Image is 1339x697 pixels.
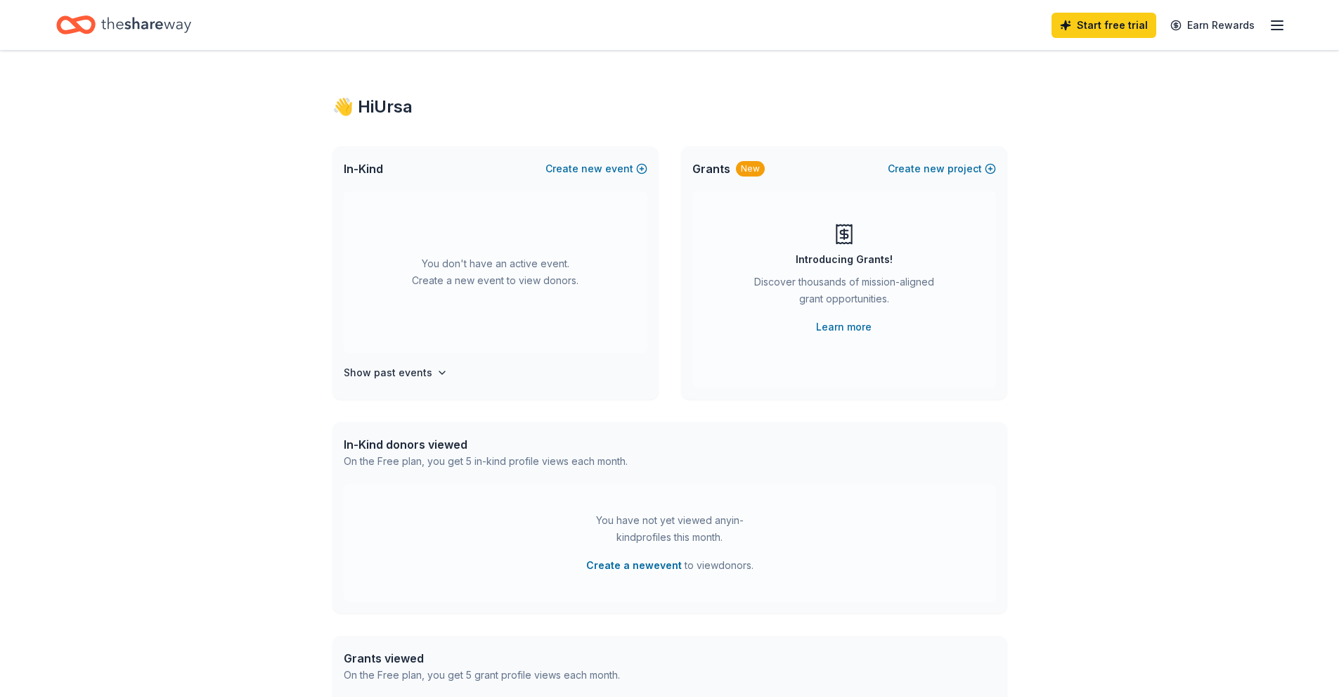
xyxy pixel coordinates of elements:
span: to view donors . [586,557,753,574]
span: In-Kind [344,160,383,177]
div: Introducing Grants! [796,251,893,268]
button: Createnewproject [888,160,996,177]
h4: Show past events [344,364,432,381]
span: new [924,160,945,177]
div: In-Kind donors viewed [344,436,628,453]
button: Createnewevent [545,160,647,177]
div: Discover thousands of mission-aligned grant opportunities. [749,274,940,313]
span: new [581,160,602,177]
a: Earn Rewards [1162,13,1263,38]
button: Show past events [344,364,448,381]
a: Home [56,8,191,41]
div: On the Free plan, you get 5 grant profile views each month. [344,667,620,684]
div: You don't have an active event. Create a new event to view donors. [344,191,647,353]
a: Start free trial [1052,13,1156,38]
div: Grants viewed [344,650,620,667]
span: Grants [692,160,730,177]
a: Learn more [816,319,872,335]
div: You have not yet viewed any in-kind profiles this month. [582,512,758,546]
div: 👋 Hi Ursa [332,96,1007,118]
button: Create a newevent [586,557,682,574]
div: On the Free plan, you get 5 in-kind profile views each month. [344,453,628,470]
div: New [736,161,765,177]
